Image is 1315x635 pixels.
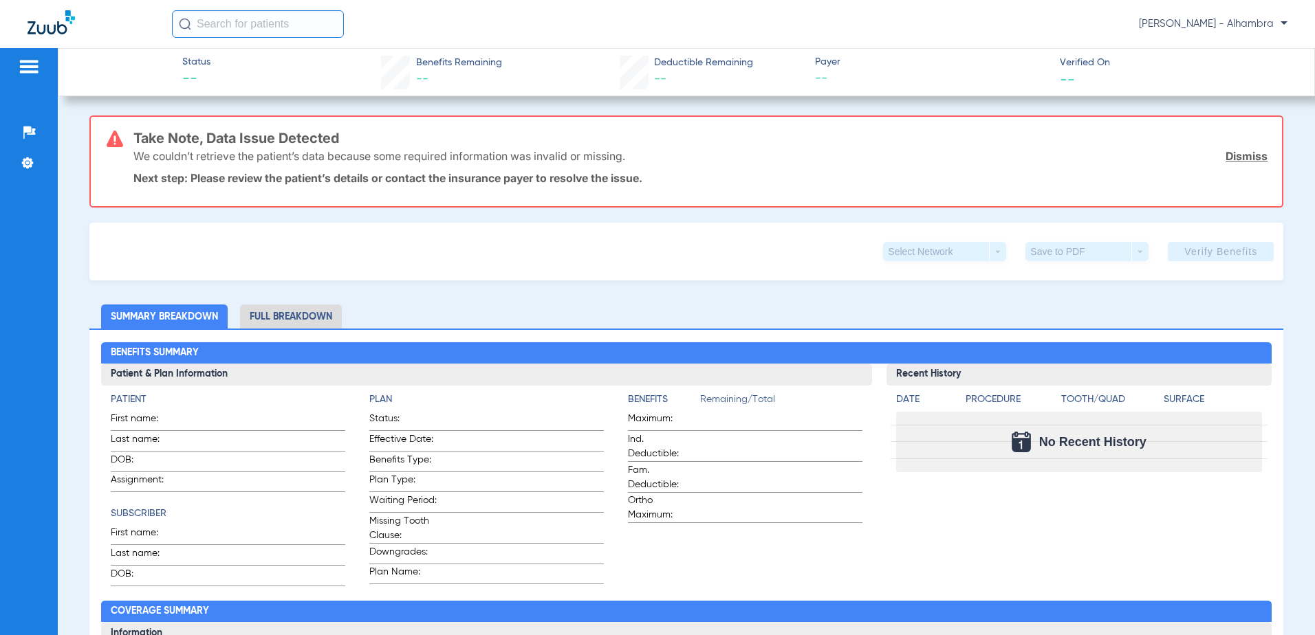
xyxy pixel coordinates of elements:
h3: Patient & Plan Information [101,364,871,386]
span: [PERSON_NAME] - Alhambra [1139,17,1287,31]
h4: Patient [111,392,345,407]
h2: Coverage Summary [101,601,1272,623]
span: Ind. Deductible: [628,432,695,461]
img: Search Icon [179,18,191,30]
img: error-icon [107,131,123,147]
h4: Plan [369,392,604,407]
h2: Benefits Summary [101,342,1272,364]
span: Maximum: [628,412,695,430]
span: -- [416,73,428,85]
h4: Surface [1164,392,1261,407]
span: Remaining/Total [700,392,862,412]
h3: Take Note, Data Issue Detected [133,131,1268,145]
span: DOB: [111,453,178,471]
span: Ortho Maximum: [628,493,695,522]
h4: Date [896,392,954,407]
input: Search for patients [172,10,344,38]
h3: Recent History [887,364,1272,386]
a: Dismiss [1226,149,1268,163]
span: Deductible Remaining [654,56,753,70]
span: Payer [815,55,1048,69]
app-breakdown-title: Surface [1164,392,1261,412]
span: Assignment: [111,473,178,491]
h4: Tooth/Quad [1061,392,1159,407]
app-breakdown-title: Tooth/Quad [1061,392,1159,412]
span: Fam. Deductible: [628,463,695,492]
span: Benefits Type: [369,453,437,471]
span: Last name: [111,432,178,451]
h4: Subscriber [111,506,345,521]
p: Next step: Please review the patient’s details or contact the insurance payer to resolve the issue. [133,171,1268,185]
span: DOB: [111,567,178,586]
p: We couldn’t retrieve the patient’s data because some required information was invalid or missing. [133,149,625,163]
span: -- [815,70,1048,87]
span: Last name: [111,546,178,565]
span: Waiting Period: [369,493,437,512]
span: Status [182,55,210,69]
span: -- [654,73,666,85]
span: Effective Date: [369,432,437,451]
span: Verified On [1060,56,1293,70]
span: -- [182,70,210,89]
h4: Procedure [966,392,1056,407]
span: Downgrades: [369,545,437,564]
app-breakdown-title: Benefits [628,392,700,412]
span: Missing Tooth Clause: [369,514,437,543]
img: hamburger-icon [18,58,40,75]
span: Plan Type: [369,473,437,491]
li: Summary Breakdown [101,304,228,328]
span: Plan Name: [369,565,437,583]
h4: Benefits [628,392,700,407]
span: First name: [111,412,178,430]
li: Full Breakdown [240,304,342,328]
img: Calendar [1012,432,1031,452]
img: Zuub Logo [28,10,75,34]
span: Status: [369,412,437,430]
app-breakdown-title: Date [896,392,954,412]
span: -- [1060,71,1075,86]
span: Benefits Remaining [416,56,502,70]
span: No Recent History [1039,435,1146,449]
span: First name: [111,526,178,544]
app-breakdown-title: Procedure [966,392,1056,412]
